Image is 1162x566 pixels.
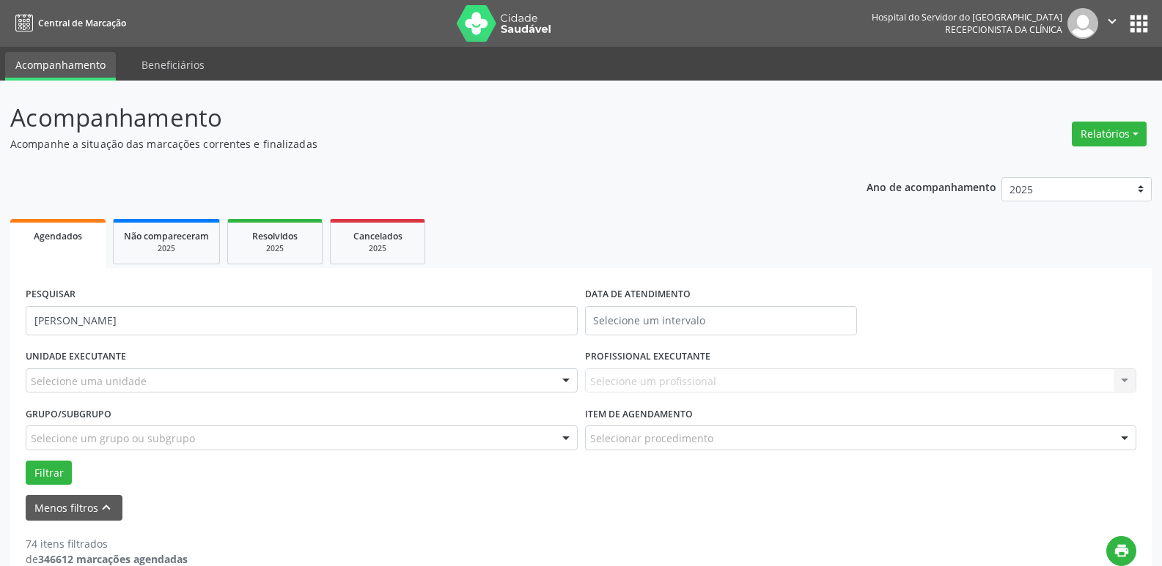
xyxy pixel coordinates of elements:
span: Selecione um grupo ou subgrupo [31,431,195,446]
button: Relatórios [1072,122,1147,146]
button: Filtrar [26,461,72,485]
div: 2025 [341,243,414,254]
span: Central de Marcação [38,17,126,29]
label: UNIDADE EXECUTANTE [26,346,126,368]
div: 74 itens filtrados [26,536,188,551]
span: Selecione uma unidade [31,373,147,389]
div: Hospital do Servidor do [GEOGRAPHIC_DATA] [872,11,1062,23]
label: DATA DE ATENDIMENTO [585,283,691,306]
i: keyboard_arrow_up [98,499,114,515]
div: 2025 [238,243,312,254]
button: Menos filtroskeyboard_arrow_up [26,495,122,521]
span: Cancelados [353,230,402,242]
label: Grupo/Subgrupo [26,403,111,425]
strong: 346612 marcações agendadas [38,552,188,566]
label: PROFISSIONAL EXECUTANTE [585,346,710,368]
a: Central de Marcação [10,11,126,35]
a: Acompanhamento [5,52,116,81]
i: print [1114,543,1130,559]
label: PESQUISAR [26,283,76,306]
img: img [1067,8,1098,39]
span: Resolvidos [252,230,298,242]
button: print [1106,536,1136,566]
span: Selecionar procedimento [590,431,713,446]
a: Beneficiários [131,52,215,78]
div: 2025 [124,243,209,254]
input: Selecione um intervalo [585,306,857,335]
p: Acompanhamento [10,100,809,136]
button:  [1098,8,1126,39]
span: Agendados [34,230,82,242]
button: apps [1126,11,1152,37]
p: Ano de acompanhamento [867,177,996,196]
label: Item de agendamento [585,403,693,425]
i:  [1104,13,1120,29]
span: Não compareceram [124,230,209,242]
span: Recepcionista da clínica [945,23,1062,36]
p: Acompanhe a situação das marcações correntes e finalizadas [10,136,809,152]
input: Nome, código do beneficiário ou CPF [26,306,578,335]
